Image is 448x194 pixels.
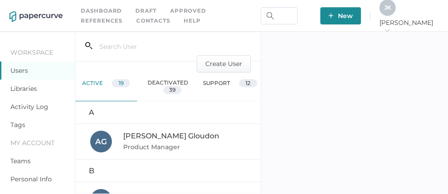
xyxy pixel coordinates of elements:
span: A G [95,137,107,146]
a: References [81,16,123,26]
span: 39 [169,86,176,93]
span: New [328,7,353,24]
a: Personal Info [10,175,52,183]
div: B [75,160,261,182]
span: [PERSON_NAME] Gloudon [123,132,219,140]
a: Tags [10,121,25,129]
a: Teams [10,157,31,165]
img: plus-white.e19ec114.svg [328,13,333,18]
button: Create User [197,55,251,72]
a: Draft [135,6,157,16]
div: help [184,16,200,26]
a: Contacts [136,16,170,26]
a: AG[PERSON_NAME] GloudonProduct Manager [75,124,261,160]
div: deactivated [137,72,199,101]
input: Search Workspace [261,7,298,24]
div: support [199,72,261,101]
span: Product Manager [123,143,182,151]
i: arrow_right [384,27,390,33]
input: Search User [92,38,208,55]
img: search.bf03fe8b.svg [267,12,274,19]
button: New [320,7,361,24]
span: 19 [119,80,124,86]
div: active [75,72,137,101]
a: Approved [170,6,206,16]
div: A [75,101,261,124]
span: J K [384,4,391,11]
i: search_left [85,42,92,49]
img: papercurve-logo-colour.7244d18c.svg [9,11,63,22]
a: Libraries [10,85,37,93]
a: Activity Log [10,103,48,111]
span: [PERSON_NAME] [379,19,439,35]
a: Users [10,66,28,75]
a: Dashboard [81,6,122,16]
span: Create User [205,56,242,72]
span: 12 [245,80,250,86]
a: Create User [197,59,251,67]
